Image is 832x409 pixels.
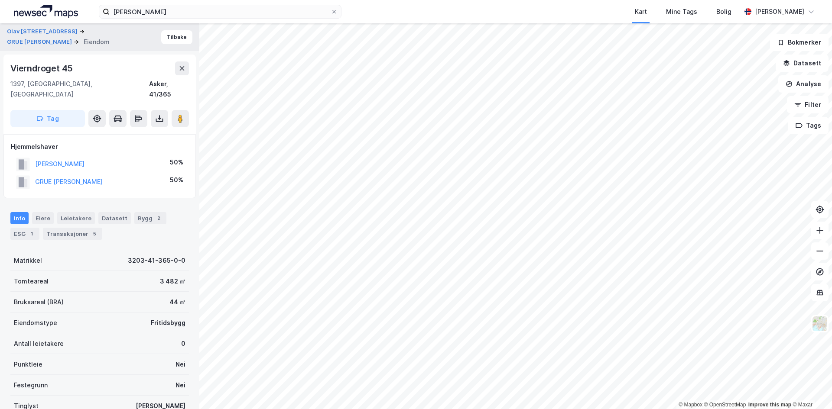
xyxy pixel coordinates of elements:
button: Tags [788,117,829,134]
div: 0 [181,338,185,349]
div: Nei [175,380,185,390]
div: ESG [10,228,39,240]
div: 44 ㎡ [169,297,185,307]
div: Tomteareal [14,276,49,287]
iframe: Chat Widget [789,367,832,409]
div: Bolig [716,6,731,17]
button: Analyse [778,75,829,93]
div: Eiendomstype [14,318,57,328]
div: 1397, [GEOGRAPHIC_DATA], [GEOGRAPHIC_DATA] [10,79,149,100]
input: Søk på adresse, matrikkel, gårdeiere, leietakere eller personer [110,5,331,18]
div: 2 [154,214,163,222]
img: Z [812,316,828,332]
div: Punktleie [14,359,42,370]
div: Info [10,212,29,224]
div: Matrikkel [14,255,42,266]
div: Kart [635,6,647,17]
div: 5 [90,229,99,238]
button: Bokmerker [770,34,829,51]
button: Filter [787,96,829,113]
div: Festegrunn [14,380,48,390]
div: Hjemmelshaver [11,142,188,152]
button: GRUE [PERSON_NAME] [7,38,74,46]
div: Bruksareal (BRA) [14,297,64,307]
div: Eiere [32,212,54,224]
div: Eiendom [84,37,110,47]
div: 50% [170,175,183,185]
div: Datasett [98,212,131,224]
div: Antall leietakere [14,338,64,349]
div: Nei [175,359,185,370]
div: Asker, 41/365 [149,79,189,100]
div: 50% [170,157,183,167]
button: Datasett [776,55,829,72]
div: 3203-41-365-0-0 [128,255,185,266]
div: 3 482 ㎡ [160,276,185,287]
a: Mapbox [679,402,702,408]
div: Leietakere [57,212,95,224]
div: Kontrollprogram for chat [789,367,832,409]
div: Bygg [134,212,166,224]
button: Tilbake [161,30,192,44]
div: Transaksjoner [43,228,102,240]
button: Tag [10,110,85,127]
div: Mine Tags [666,6,697,17]
div: [PERSON_NAME] [755,6,804,17]
a: Improve this map [748,402,791,408]
div: 1 [27,229,36,238]
a: OpenStreetMap [704,402,746,408]
img: logo.a4113a55bc3d86da70a041830d287a7e.svg [14,5,78,18]
button: Olav [STREET_ADDRESS] [7,27,79,36]
div: Vierndroget 45 [10,61,75,75]
div: Fritidsbygg [151,318,185,328]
